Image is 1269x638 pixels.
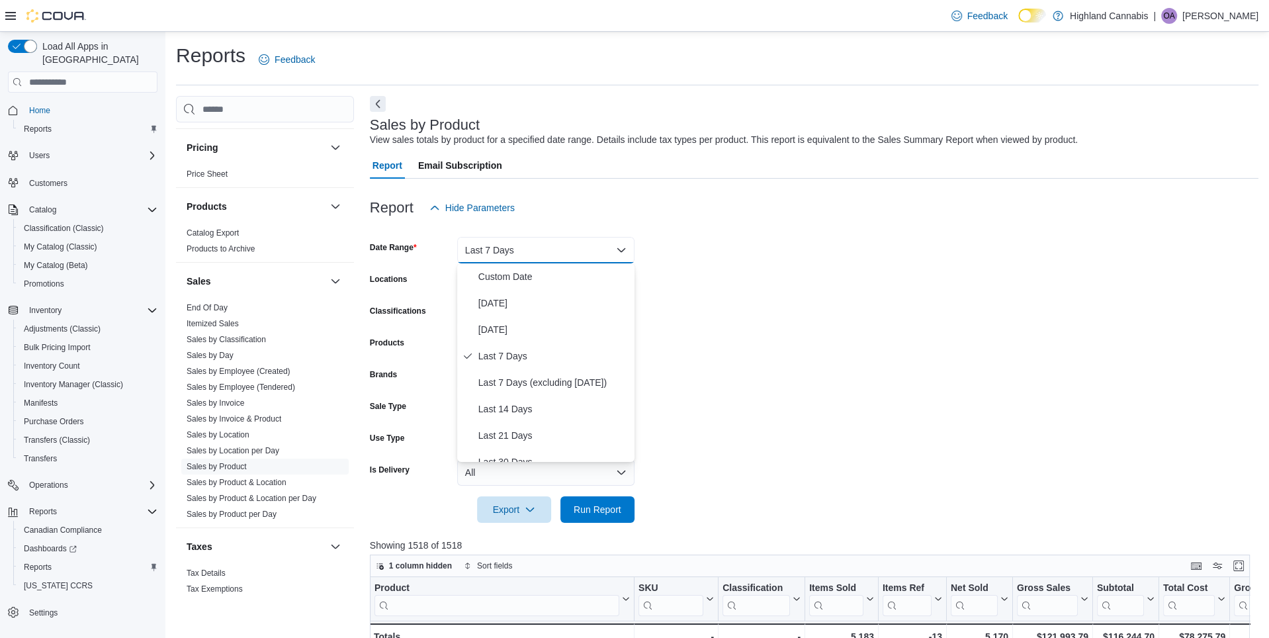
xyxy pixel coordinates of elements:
button: Inventory [3,301,163,320]
span: Sort fields [477,561,512,571]
button: Adjustments (Classic) [13,320,163,338]
button: Run Report [560,496,634,523]
button: Next [370,96,386,112]
span: Transfers (Classic) [24,435,90,445]
span: Hide Parameters [445,201,515,214]
div: Gross Sales [1017,582,1078,616]
span: My Catalog (Beta) [24,260,88,271]
a: Canadian Compliance [19,522,107,538]
a: Products to Archive [187,244,255,253]
span: Feedback [275,53,315,66]
span: My Catalog (Classic) [24,242,97,252]
div: Product [374,582,619,616]
a: Manifests [19,395,63,411]
a: End Of Day [187,303,228,312]
button: Classification [722,582,801,616]
button: Hide Parameters [424,195,520,221]
button: Items Ref [883,582,942,616]
span: Manifests [24,398,58,408]
span: Last 21 Days [478,428,629,443]
button: My Catalog (Beta) [13,256,163,275]
label: Date Range [370,242,417,253]
a: Sales by Day [187,351,234,360]
span: Custom Date [478,269,629,285]
div: Product [374,582,619,595]
button: Gross Sales [1017,582,1088,616]
span: Catalog [24,202,157,218]
button: My Catalog (Classic) [13,238,163,256]
a: Feedback [253,46,320,73]
button: Users [3,146,163,165]
span: Purchase Orders [19,414,157,430]
span: Reports [19,121,157,137]
button: All [457,459,634,486]
span: Feedback [967,9,1008,23]
span: [DATE] [478,295,629,311]
a: Bulk Pricing Import [19,340,96,355]
a: Settings [24,605,63,621]
label: Locations [370,274,408,285]
div: Taxes [176,565,354,602]
span: Sales by Employee (Tendered) [187,382,295,392]
button: Catalog [24,202,62,218]
span: Washington CCRS [19,578,157,594]
button: Home [3,101,163,120]
div: Net Sold [951,582,998,595]
span: Operations [24,477,157,493]
span: Promotions [24,279,64,289]
button: Product [374,582,630,616]
span: Export [485,496,543,523]
a: Sales by Location [187,430,249,439]
div: Pricing [176,166,354,187]
button: Inventory Count [13,357,163,375]
span: Customers [24,174,157,191]
a: Dashboards [13,539,163,558]
span: Users [24,148,157,163]
a: Catalog Export [187,228,239,238]
span: Reports [24,504,157,520]
label: Brands [370,369,397,380]
p: Highland Cannabis [1070,8,1148,24]
span: Purchase Orders [24,416,84,427]
span: Adjustments (Classic) [24,324,101,334]
span: Sales by Product [187,461,247,472]
span: Bulk Pricing Import [24,342,91,353]
h1: Reports [176,42,245,69]
a: Dashboards [19,541,82,557]
span: Dark Mode [1018,23,1019,23]
a: Sales by Product [187,462,247,471]
a: Sales by Invoice [187,398,244,408]
h3: Pricing [187,141,218,154]
button: Sales [187,275,325,288]
img: Cova [26,9,86,23]
span: Settings [29,608,58,618]
span: Canadian Compliance [24,525,102,535]
a: My Catalog (Beta) [19,257,93,273]
h3: Sales by Product [370,117,480,133]
span: Transfers [24,453,57,464]
a: Feedback [946,3,1013,29]
button: Enter fullscreen [1231,558,1247,574]
span: 1 column hidden [389,561,452,571]
label: Sale Type [370,401,406,412]
span: [DATE] [478,322,629,338]
span: Classification (Classic) [19,220,157,236]
div: Total Cost [1163,582,1215,595]
div: Owen Allerton [1161,8,1177,24]
a: Sales by Product & Location per Day [187,494,316,503]
p: | [1153,8,1156,24]
span: Sales by Day [187,350,234,361]
span: Users [29,150,50,161]
button: Catalog [3,201,163,219]
h3: Report [370,200,414,216]
a: Adjustments (Classic) [19,321,106,337]
button: Users [24,148,55,163]
a: Purchase Orders [19,414,89,430]
span: Last 14 Days [478,401,629,417]
button: Canadian Compliance [13,521,163,539]
span: Sales by Product & Location per Day [187,493,316,504]
span: Sales by Employee (Created) [187,366,290,377]
div: Subtotal [1097,582,1144,616]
